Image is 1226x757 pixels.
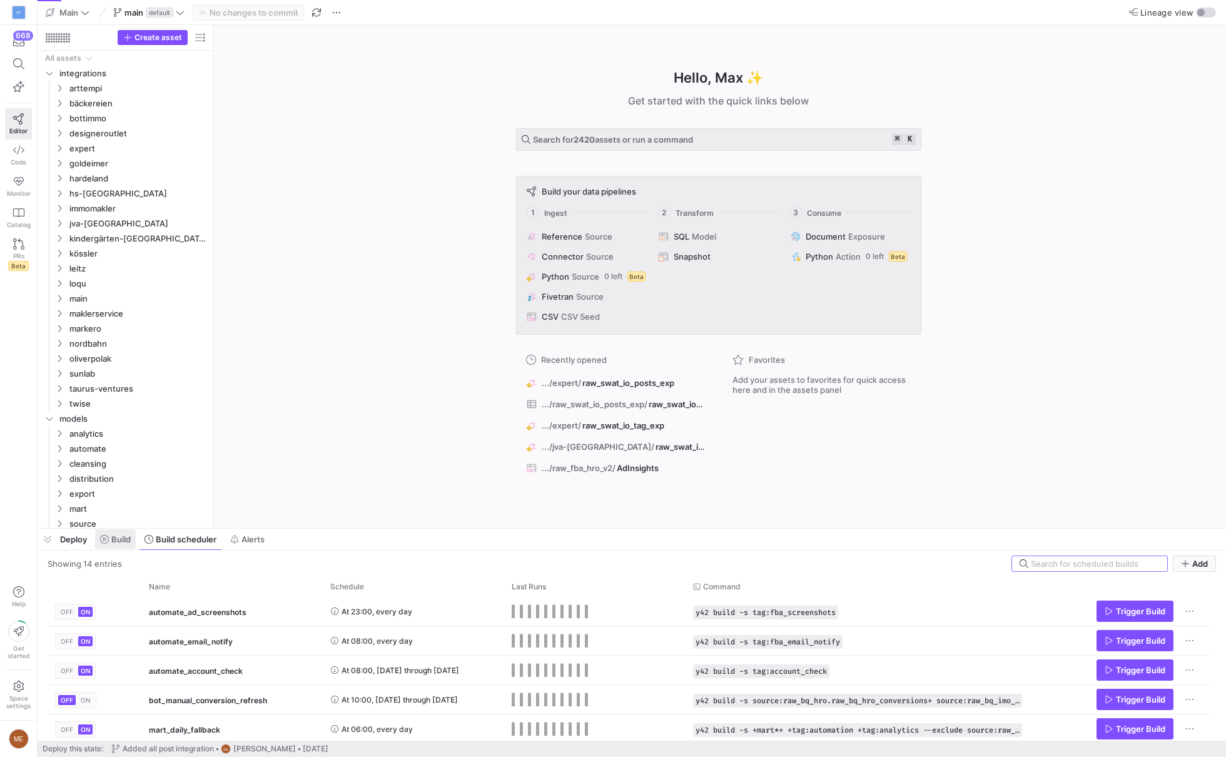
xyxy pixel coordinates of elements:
div: Press SPACE to select this row. [48,597,1211,626]
button: SQLModel [656,229,781,244]
span: Beta [627,272,646,282]
div: Press SPACE to select this row. [43,171,208,186]
span: Trigger Build [1116,694,1165,704]
span: oliverpolak [69,352,206,366]
span: y42 build -s tag:account_check [696,667,827,676]
span: kössler [69,246,206,261]
span: Add [1192,559,1208,569]
div: Press SPACE to select this row. [43,111,208,126]
button: .../expert/raw_swat_io_posts_exp [524,375,707,391]
span: Lineage view [1140,8,1193,18]
button: PythonAction0 leftBeta [788,249,913,264]
div: Press SPACE to select this row. [43,201,208,216]
div: Press SPACE to select this row. [43,81,208,96]
button: Search for2420assets or run a command⌘k [516,128,921,151]
div: Press SPACE to select this row. [43,246,208,261]
div: Press SPACE to select this row. [43,51,208,66]
div: Press SPACE to select this row. [48,714,1211,744]
span: Main [59,8,78,18]
button: Snapshot [656,249,781,264]
div: ME [221,744,231,754]
button: Alerts [225,529,270,550]
span: sunlab [69,367,206,381]
div: Press SPACE to select this row. [43,291,208,306]
div: Press SPACE to select this row. [43,486,208,501]
button: ME [5,726,32,752]
div: Press SPACE to select this row. [48,626,1211,656]
span: cleansing [69,457,206,471]
div: Press SPACE to select this row. [43,516,208,531]
span: At 08:00, every day [342,626,413,656]
button: Add [1173,556,1216,572]
div: Press SPACE to select this row. [43,231,208,246]
span: Beta [889,251,907,262]
div: Press SPACE to select this row. [48,656,1211,685]
span: default [146,8,173,18]
a: Monitor [5,171,32,202]
span: automate [69,442,206,456]
span: bottimmo [69,111,206,126]
span: Source [572,272,599,282]
span: Get started [8,644,29,659]
span: Create asset [134,33,182,42]
kbd: k [904,134,916,145]
button: .../expert/raw_swat_io_tag_exp [524,417,707,434]
span: At 10:00, [DATE] through [DATE] [342,685,458,714]
button: 668 [5,30,32,53]
span: Python [806,251,833,262]
span: kindergärten-[GEOGRAPHIC_DATA] [69,231,206,246]
span: Model [692,231,716,241]
input: Search for scheduled builds [1031,559,1160,569]
a: Code [5,140,32,171]
span: models [59,412,206,426]
div: Press SPACE to select this row. [43,336,208,351]
div: Press SPACE to select this row. [48,685,1211,714]
span: y42 build -s source:raw_bq_hro.raw_bq_hro_conversions+ source:raw_bq_imo_system_conversions.2021_... [696,696,1020,705]
a: PRsBeta [5,233,32,276]
span: automate_account_check [149,656,243,686]
a: Spacesettings [5,675,32,715]
button: Trigger Build [1097,718,1173,739]
div: Press SPACE to select this row. [43,411,208,426]
span: Build [111,534,131,544]
span: Beta [8,261,29,271]
span: Snapshot [674,251,711,262]
span: raw_swat_io_tag_jva [656,442,704,452]
span: raw_swat_io_tag_exp [582,420,664,430]
span: jva-[GEOGRAPHIC_DATA] [69,216,206,231]
span: Trigger Build [1116,665,1165,675]
span: 0 left [866,252,884,261]
div: Press SPACE to select this row. [43,501,208,516]
span: source [69,517,206,531]
span: designeroutlet [69,126,206,141]
div: VF [13,6,25,19]
span: Deploy [60,534,87,544]
span: Recently opened [541,355,607,365]
span: Name [149,582,170,591]
span: nordbahn [69,337,206,351]
div: Press SPACE to select this row. [43,276,208,291]
button: Trigger Build [1097,659,1173,681]
strong: 2420 [574,135,595,145]
button: Create asset [118,30,188,45]
span: Fivetran [542,292,574,302]
span: OFF [61,608,73,616]
button: Trigger Build [1097,689,1173,710]
div: Showing 14 entries [48,559,122,569]
span: Editor [9,127,28,135]
span: OFF [61,667,73,674]
span: .../expert/ [542,378,581,388]
span: twise [69,397,206,411]
span: Deploy this state: [43,744,103,753]
span: ON [81,638,90,645]
span: Trigger Build [1116,724,1165,734]
span: At 08:00, [DATE] through [DATE] [342,656,459,685]
span: export [69,487,206,501]
span: At 23:00, every day [342,597,412,626]
button: Help [5,581,32,613]
span: ON [81,667,90,674]
span: ON [81,726,90,733]
span: ON [81,696,91,704]
span: OFF [61,696,73,704]
span: immomakler [69,201,206,216]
